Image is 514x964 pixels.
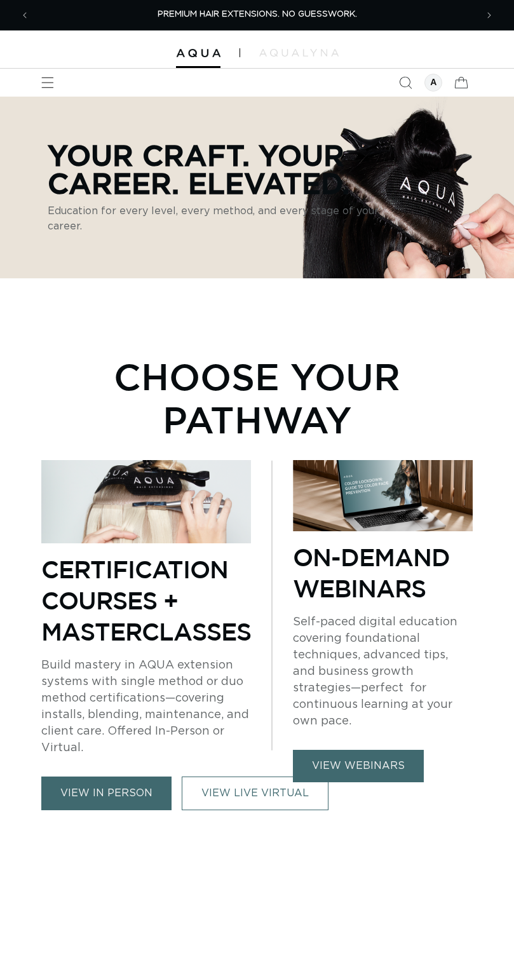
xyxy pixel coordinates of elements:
[48,203,410,234] p: Education for every level, every method, and every stage of your career.
[182,777,328,810] a: VIEW LIVE VIRTUAL
[391,69,419,97] summary: Search
[41,553,251,647] p: Certification Courses + Masterclasses
[475,1,503,29] button: Next announcement
[34,69,62,97] summary: Menu
[41,355,473,441] p: Choose Your Pathway
[293,614,473,730] p: Self-paced digital education covering foundational techniques, advanced tips, and business growth...
[48,141,410,197] p: Your Craft. Your Career. Elevated.
[41,777,172,810] a: view in person
[41,657,251,756] p: Build mastery in AQUA extension systems with single method or duo method certifications—covering ...
[11,1,39,29] button: Previous announcement
[176,49,220,58] img: Aqua Hair Extensions
[158,10,357,18] span: PREMIUM HAIR EXTENSIONS. NO GUESSWORK.
[293,750,424,782] a: view webinars
[259,49,339,57] img: aqualyna.com
[293,541,473,604] p: On-Demand Webinars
